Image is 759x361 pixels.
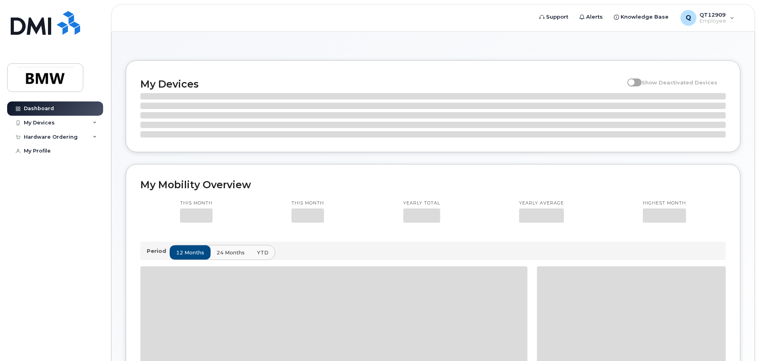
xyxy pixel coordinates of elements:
p: Yearly average [519,200,564,206]
p: This month [291,200,324,206]
span: 24 months [217,249,245,256]
h2: My Devices [140,78,623,90]
input: Show Deactivated Devices [627,75,634,81]
span: Show Deactivated Devices [642,79,717,86]
h2: My Mobility Overview [140,179,726,191]
p: This month [180,200,213,206]
p: Period [147,247,169,255]
p: Highest month [643,200,686,206]
span: YTD [257,249,268,256]
p: Yearly total [403,200,440,206]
